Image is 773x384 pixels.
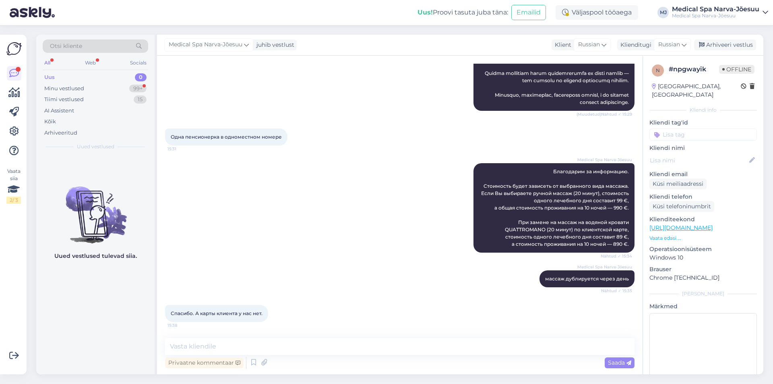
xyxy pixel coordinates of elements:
div: 15 [134,95,147,104]
div: Proovi tasuta juba täna: [418,8,508,17]
p: Chrome [TECHNICAL_ID] [649,274,757,282]
p: Operatsioonisüsteem [649,245,757,253]
span: Одна пенсионерка в одноместном номере [171,134,282,140]
div: Väljaspool tööaega [556,5,638,20]
div: Klient [552,41,571,49]
span: 15:38 [167,322,198,328]
div: [GEOGRAPHIC_DATA], [GEOGRAPHIC_DATA] [652,82,741,99]
span: (Muudetud) Nähtud ✓ 15:29 [577,111,632,117]
img: Askly Logo [6,41,22,56]
div: MJ [657,7,669,18]
input: Lisa nimi [650,156,748,165]
span: Medical Spa Narva-Jõesuu [169,40,242,49]
div: Minu vestlused [44,85,84,93]
img: No chats [36,172,155,245]
input: Lisa tag [649,129,757,141]
div: Kliendi info [649,106,757,114]
div: Kõik [44,118,56,126]
div: Uus [44,73,55,81]
span: 15:31 [167,146,198,152]
div: Medical Spa Narva-Jõesuu [672,12,759,19]
button: Emailid [511,5,546,20]
div: AI Assistent [44,107,74,115]
div: Arhiveeri vestlus [694,39,756,50]
span: Russian [578,40,600,49]
p: Windows 10 [649,253,757,262]
span: n [656,67,660,73]
span: Благодарим за информацию. Стоимость будет зависеть от выбранного вида массажа. Если Вы выбираете ... [481,168,630,247]
div: Privaatne kommentaar [165,357,244,368]
p: Kliendi tag'id [649,118,757,127]
span: Спасибо. А карты клиента у нас нет. [171,310,262,316]
div: Tiimi vestlused [44,95,84,104]
p: Brauser [649,265,757,274]
b: Uus! [418,8,433,16]
span: Medical Spa Narva-Jõesuu [577,264,632,270]
div: 2 / 3 [6,197,21,204]
p: Kliendi email [649,170,757,179]
span: Nähtud ✓ 15:35 [601,288,632,294]
div: 0 [135,73,147,81]
div: Vaata siia [6,168,21,204]
div: [PERSON_NAME] [649,290,757,297]
p: Uued vestlused tulevad siia. [54,252,137,260]
div: juhib vestlust [253,41,294,49]
span: Otsi kliente [50,42,82,50]
div: # npgwayik [669,64,719,74]
a: Medical Spa Narva-JõesuuMedical Spa Narva-Jõesuu [672,6,768,19]
p: Klienditeekond [649,215,757,224]
p: Kliendi nimi [649,144,757,152]
span: Russian [658,40,680,49]
div: All [43,58,52,68]
div: Socials [128,58,148,68]
div: Klienditugi [617,41,651,49]
p: Kliendi telefon [649,193,757,201]
p: Märkmed [649,302,757,311]
a: [URL][DOMAIN_NAME] [649,224,713,231]
div: Arhiveeritud [44,129,77,137]
p: Vaata edasi ... [649,235,757,242]
div: Küsi meiliaadressi [649,179,707,189]
div: Medical Spa Narva-Jõesuu [672,6,759,12]
span: Medical Spa Narva-Jõesuu [577,157,632,163]
span: массаж дублируется через день [545,276,629,282]
span: Offline [719,65,754,74]
span: Nähtud ✓ 15:34 [601,253,632,259]
div: 99+ [129,85,147,93]
span: Uued vestlused [77,143,114,150]
div: Web [83,58,97,68]
div: Küsi telefoninumbrit [649,201,714,212]
span: Saada [608,359,631,366]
